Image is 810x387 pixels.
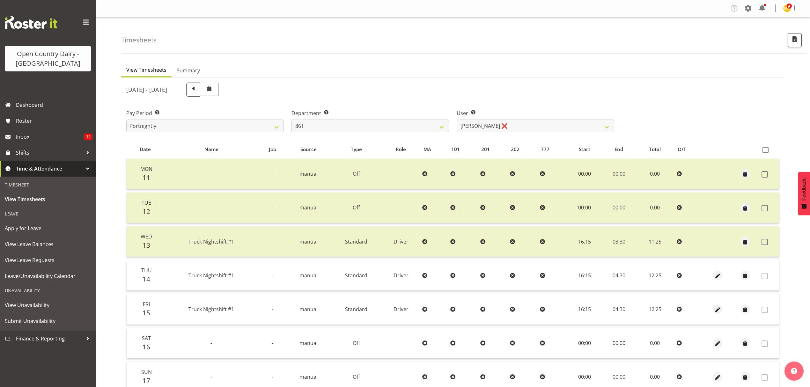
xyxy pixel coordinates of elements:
span: Submit Unavailability [5,316,91,326]
span: 15 [143,308,150,317]
td: 00:00 [567,328,602,359]
span: - [272,306,273,313]
h4: Timesheets [121,36,157,44]
td: 12.25 [636,294,674,325]
span: Job [269,146,276,153]
span: manual [299,272,318,279]
span: 201 [481,146,490,153]
td: Off [330,159,382,189]
span: 16 [143,342,150,351]
span: 14 [84,134,92,140]
span: - [272,238,273,245]
span: Apply for Leave [5,223,91,233]
span: Thu [141,267,152,274]
td: 03:30 [602,226,636,257]
span: View Timesheets [126,66,166,74]
td: 16:15 [567,226,602,257]
span: Sat [142,335,151,342]
span: manual [299,238,318,245]
span: MA [423,146,431,153]
span: O/T [678,146,686,153]
span: Fri [143,301,150,308]
span: Sun [141,369,152,376]
a: View Leave Requests [2,252,94,268]
a: Apply for Leave [2,220,94,236]
span: - [272,272,273,279]
td: 0.00 [636,193,674,223]
td: Standard [330,226,382,257]
span: Role [396,146,406,153]
a: Submit Unavailability [2,313,94,329]
img: help-xxl-2.png [791,368,797,374]
td: 00:00 [567,159,602,189]
span: Start [579,146,590,153]
img: milk-reception-awarua7542.jpg [783,4,791,12]
td: 04:30 [602,294,636,325]
span: - [210,170,212,177]
div: Open Country Dairy - [GEOGRAPHIC_DATA] [11,49,85,68]
span: Summary [177,67,200,74]
span: Type [351,146,362,153]
span: manual [299,170,318,177]
span: View Leave Balances [5,239,91,249]
span: Dashboard [16,100,92,110]
span: View Leave Requests [5,255,91,265]
span: manual [299,340,318,347]
td: 04:30 [602,260,636,291]
span: Truck Nightshift #1 [188,238,234,245]
td: Off [330,328,382,359]
label: User [457,109,614,117]
td: 00:00 [602,193,636,223]
span: - [272,204,273,211]
span: 17 [143,376,150,385]
span: Name [204,146,218,153]
span: 13 [143,241,150,250]
span: Truck Nightshift #1 [188,272,234,279]
div: Unavailability [2,284,94,297]
span: Inbox [16,132,84,142]
span: Shifts [16,148,83,157]
span: - [210,204,212,211]
span: - [272,373,273,380]
td: Off [330,193,382,223]
span: - [272,340,273,347]
label: Pay Period [126,109,284,117]
span: 14 [143,274,150,283]
span: Finance & Reporting [16,334,83,343]
td: 11.25 [636,226,674,257]
td: 00:00 [602,159,636,189]
span: Tue [142,199,151,206]
span: View Unavailability [5,300,91,310]
img: Rosterit website logo [5,16,57,29]
span: Date [140,146,151,153]
a: View Leave Balances [2,236,94,252]
span: 101 [451,146,460,153]
label: Department [291,109,449,117]
h5: [DATE] - [DATE] [126,86,167,93]
span: Wed [141,233,152,240]
td: 00:00 [567,193,602,223]
td: 0.00 [636,159,674,189]
a: View Timesheets [2,191,94,207]
span: 202 [511,146,519,153]
td: 00:00 [602,328,636,359]
span: Roster [16,116,92,126]
div: Timesheet [2,178,94,191]
span: manual [299,204,318,211]
a: Leave/Unavailability Calendar [2,268,94,284]
span: Driver [394,306,409,313]
span: End [615,146,623,153]
span: 777 [541,146,549,153]
span: Source [300,146,317,153]
button: Feedback - Show survey [798,172,810,215]
td: 16:15 [567,260,602,291]
td: 16:15 [567,294,602,325]
div: Leave [2,207,94,220]
span: Truck Nightshift #1 [188,306,234,313]
span: manual [299,373,318,380]
a: View Unavailability [2,297,94,313]
span: Time & Attendance [16,164,83,173]
span: View Timesheets [5,194,91,204]
span: Mon [140,165,152,172]
td: Standard [330,260,382,291]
